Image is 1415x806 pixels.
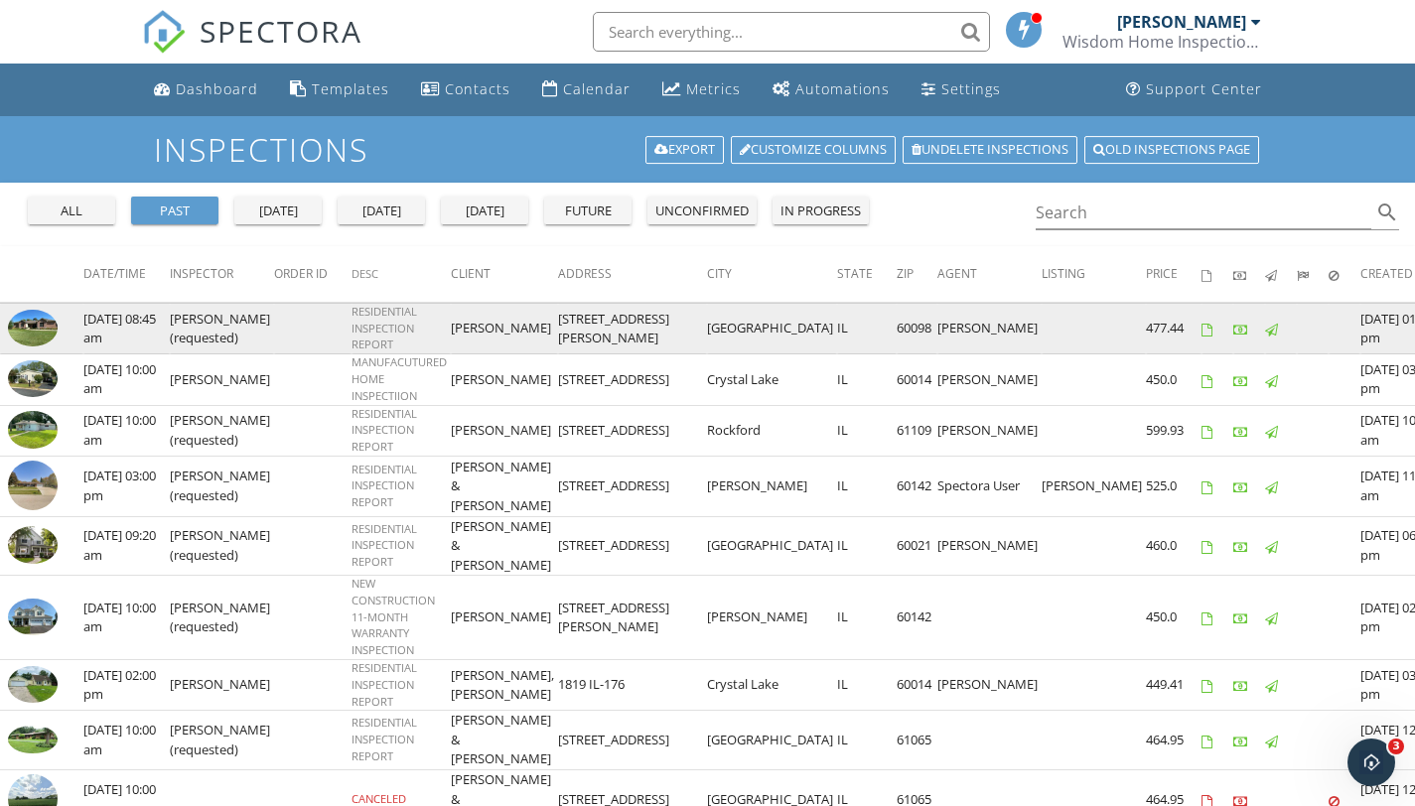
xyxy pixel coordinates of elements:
[837,576,897,660] td: IL
[837,457,897,517] td: IL
[352,791,406,806] span: CANCELED
[346,201,417,221] div: [DATE]
[593,12,990,52] input: Search everything...
[8,666,58,704] img: 9140207%2Fcover_photos%2FfglXkpw8twl1KLjbLwRO%2Fsmall.jpg
[451,303,558,353] td: [PERSON_NAME]
[558,576,707,660] td: [STREET_ADDRESS][PERSON_NAME]
[338,197,425,224] button: [DATE]
[707,660,837,711] td: Crystal Lake
[83,303,170,353] td: [DATE] 08:45 am
[83,457,170,517] td: [DATE] 03:00 pm
[83,576,170,660] td: [DATE] 10:00 am
[1042,246,1146,302] th: Listing: Not sorted.
[647,197,757,224] button: unconfirmed
[36,201,107,221] div: all
[837,405,897,456] td: IL
[170,711,274,770] td: [PERSON_NAME] (requested)
[534,71,638,108] a: Calendar
[142,27,362,68] a: SPECTORA
[274,265,328,282] span: Order ID
[837,303,897,353] td: IL
[914,71,1009,108] a: Settings
[645,136,724,164] a: Export
[837,660,897,711] td: IL
[937,405,1042,456] td: [PERSON_NAME]
[707,303,837,353] td: [GEOGRAPHIC_DATA]
[413,71,518,108] a: Contacts
[451,516,558,576] td: [PERSON_NAME] & [PERSON_NAME]
[1146,303,1202,353] td: 477.44
[897,303,937,353] td: 60098
[352,521,417,570] span: RESIDENTIAL INSPECTION REPORT
[451,660,558,711] td: [PERSON_NAME], [PERSON_NAME]
[897,516,937,576] td: 60021
[8,411,58,448] img: 9221634%2Fcover_photos%2FbxZScgCLTYqIabh7G048%2Fsmall.jpg
[131,197,218,224] button: past
[937,265,977,282] span: Agent
[83,711,170,770] td: [DATE] 10:00 am
[28,197,115,224] button: all
[8,599,58,636] img: 9139820%2Fcover_photos%2FrbKTrNbc2UHLDWbwGYek%2Fsmall.jpg
[154,132,1260,167] h1: Inspections
[837,246,897,302] th: State: Not sorted.
[707,457,837,517] td: [PERSON_NAME]
[937,246,1042,302] th: Agent: Not sorted.
[1042,265,1085,282] span: Listing
[170,405,274,456] td: [PERSON_NAME] (requested)
[170,303,274,353] td: [PERSON_NAME] (requested)
[312,79,389,98] div: Templates
[552,201,624,221] div: future
[170,265,233,282] span: Inspector
[563,79,631,98] div: Calendar
[1118,71,1270,108] a: Support Center
[352,406,417,455] span: RESIDENTIAL INSPECTION REPORT
[1146,405,1202,456] td: 599.93
[558,303,707,353] td: [STREET_ADDRESS][PERSON_NAME]
[1146,265,1178,282] span: Price
[352,462,417,510] span: RESIDENTIAL INSPECTION REPORT
[937,303,1042,353] td: [PERSON_NAME]
[903,136,1077,164] a: Undelete inspections
[200,10,362,52] span: SPECTORA
[897,265,914,282] span: Zip
[451,246,558,302] th: Client: Not sorted.
[897,246,937,302] th: Zip: Not sorted.
[654,71,749,108] a: Metrics
[558,516,707,576] td: [STREET_ADDRESS]
[274,246,352,302] th: Order ID: Not sorted.
[897,405,937,456] td: 61109
[83,354,170,405] td: [DATE] 10:00 am
[765,71,898,108] a: Automations (Basic)
[707,576,837,660] td: [PERSON_NAME]
[234,197,322,224] button: [DATE]
[1062,32,1261,52] div: Wisdom Home Inspection Services LLC
[1265,246,1297,302] th: Published: Not sorted.
[780,201,861,221] div: in progress
[1146,576,1202,660] td: 450.0
[707,246,837,302] th: City: Not sorted.
[170,246,274,302] th: Inspector: Not sorted.
[352,266,378,281] span: Desc
[558,265,612,282] span: Address
[937,354,1042,405] td: [PERSON_NAME]
[282,71,397,108] a: Templates
[937,457,1042,517] td: Spectora User
[146,71,266,108] a: Dashboard
[941,79,1001,98] div: Settings
[707,405,837,456] td: Rockford
[352,246,451,302] th: Desc: Not sorted.
[1233,246,1265,302] th: Paid: Not sorted.
[1360,265,1413,282] span: Created
[170,354,274,405] td: [PERSON_NAME]
[8,461,58,510] img: streetview
[83,516,170,576] td: [DATE] 09:20 am
[686,79,741,98] div: Metrics
[451,405,558,456] td: [PERSON_NAME]
[1375,201,1399,224] i: search
[1146,457,1202,517] td: 525.0
[1146,79,1262,98] div: Support Center
[837,354,897,405] td: IL
[142,10,186,54] img: The Best Home Inspection Software - Spectora
[451,711,558,770] td: [PERSON_NAME] & [PERSON_NAME]
[170,660,274,711] td: [PERSON_NAME]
